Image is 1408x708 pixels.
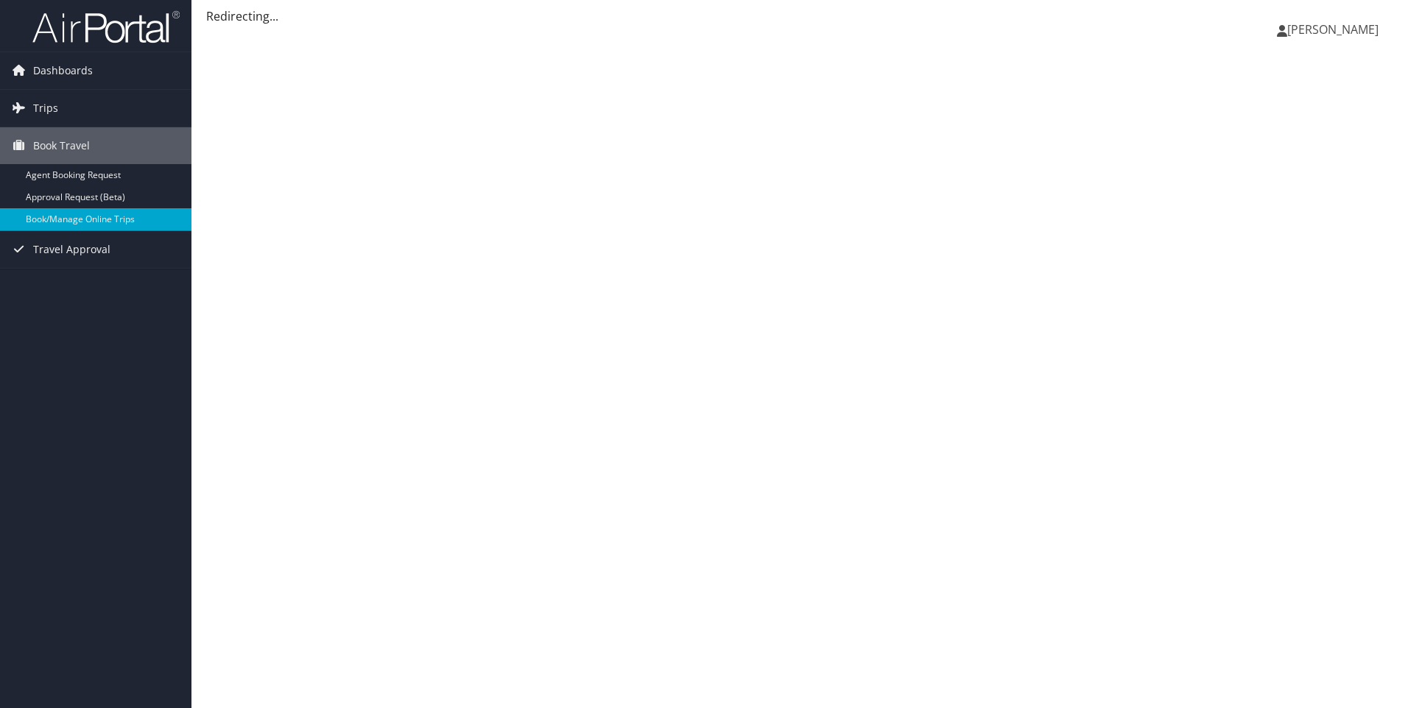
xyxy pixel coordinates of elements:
[33,90,58,127] span: Trips
[32,10,180,44] img: airportal-logo.png
[1277,7,1393,52] a: [PERSON_NAME]
[33,231,110,268] span: Travel Approval
[206,7,1393,25] div: Redirecting...
[1287,21,1379,38] span: [PERSON_NAME]
[33,127,90,164] span: Book Travel
[33,52,93,89] span: Dashboards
